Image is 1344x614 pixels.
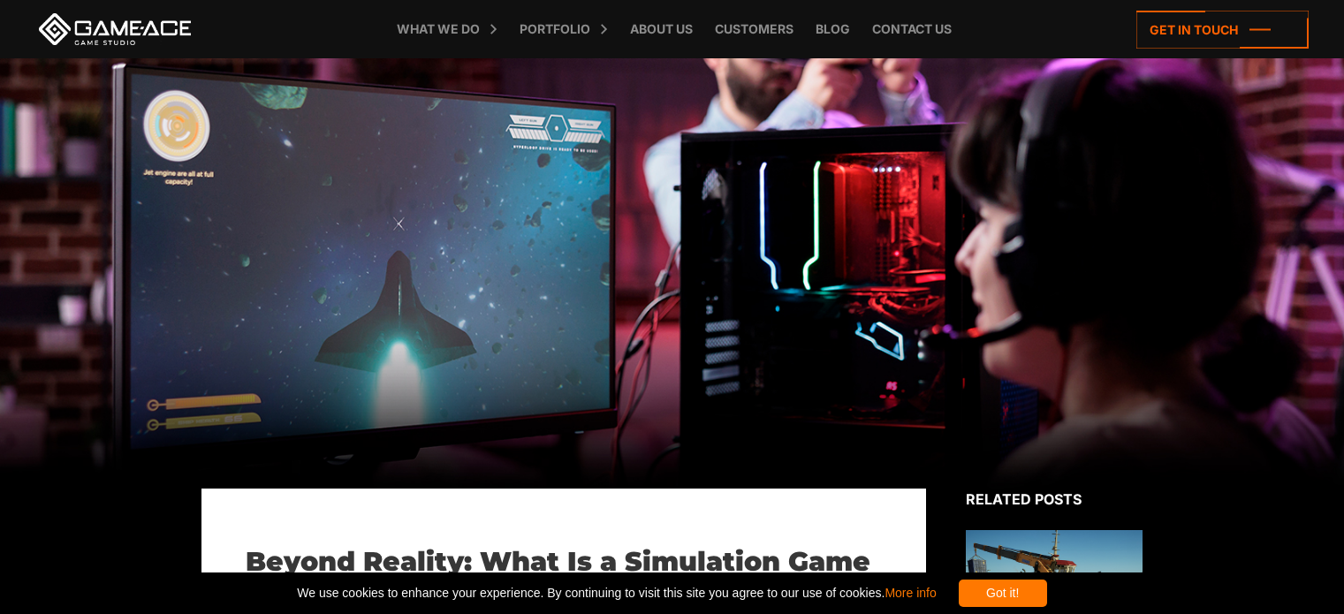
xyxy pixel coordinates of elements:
[959,580,1047,607] div: Got it!
[1136,11,1309,49] a: Get in touch
[885,586,936,600] a: More info
[297,580,936,607] span: We use cookies to enhance your experience. By continuing to visit this site you agree to our use ...
[246,546,882,610] h1: Beyond Reality: What Is a Simulation Game and Why It Matters [DATE]
[966,489,1143,510] div: Related posts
